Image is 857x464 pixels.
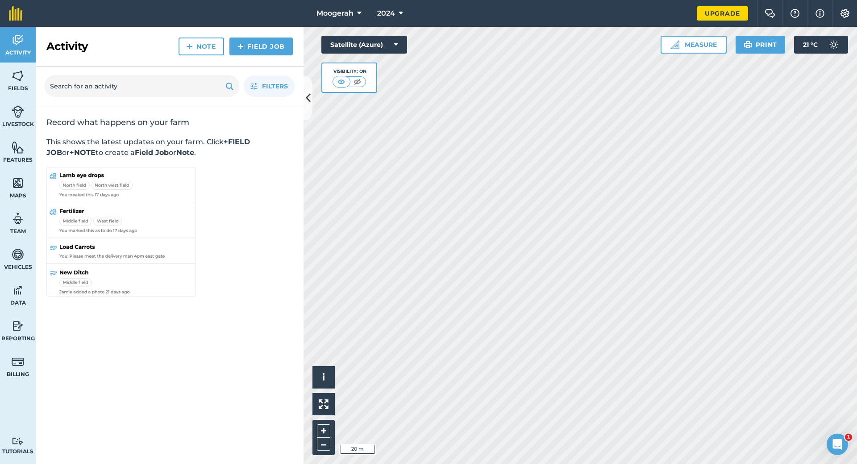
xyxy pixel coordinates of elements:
h2: Activity [46,39,88,54]
span: Moogerah [316,8,354,19]
img: svg+xml;base64,PD94bWwgdmVyc2lvbj0iMS4wIiBlbmNvZGluZz0idXRmLTgiPz4KPCEtLSBHZW5lcmF0b3I6IEFkb2JlIE... [825,36,843,54]
img: svg+xml;base64,PHN2ZyB4bWxucz0iaHR0cDovL3d3dy53My5vcmcvMjAwMC9zdmciIHdpZHRoPSI1MCIgaGVpZ2h0PSI0MC... [336,77,347,86]
a: Note [179,38,224,55]
button: Filters [244,75,295,97]
h2: Record what happens on your farm [46,117,293,128]
img: svg+xml;base64,PHN2ZyB4bWxucz0iaHR0cDovL3d3dy53My5vcmcvMjAwMC9zdmciIHdpZHRoPSI1NiIgaGVpZ2h0PSI2MC... [12,141,24,154]
img: svg+xml;base64,PHN2ZyB4bWxucz0iaHR0cDovL3d3dy53My5vcmcvMjAwMC9zdmciIHdpZHRoPSI1NiIgaGVpZ2h0PSI2MC... [12,176,24,190]
img: fieldmargin Logo [9,6,22,21]
a: Field Job [229,38,293,55]
span: Filters [262,81,288,91]
strong: Field Job [135,148,169,157]
img: A cog icon [840,9,850,18]
img: svg+xml;base64,PHN2ZyB4bWxucz0iaHR0cDovL3d3dy53My5vcmcvMjAwMC9zdmciIHdpZHRoPSI1MCIgaGVpZ2h0PSI0MC... [352,77,363,86]
img: Two speech bubbles overlapping with the left bubble in the forefront [765,9,775,18]
img: svg+xml;base64,PD94bWwgdmVyc2lvbj0iMS4wIiBlbmNvZGluZz0idXRmLTgiPz4KPCEtLSBHZW5lcmF0b3I6IEFkb2JlIE... [12,437,24,446]
img: svg+xml;base64,PHN2ZyB4bWxucz0iaHR0cDovL3d3dy53My5vcmcvMjAwMC9zdmciIHdpZHRoPSI1NiIgaGVpZ2h0PSI2MC... [12,69,24,83]
img: svg+xml;base64,PHN2ZyB4bWxucz0iaHR0cDovL3d3dy53My5vcmcvMjAwMC9zdmciIHdpZHRoPSIxOSIgaGVpZ2h0PSIyNC... [225,81,234,92]
img: svg+xml;base64,PHN2ZyB4bWxucz0iaHR0cDovL3d3dy53My5vcmcvMjAwMC9zdmciIHdpZHRoPSIxNyIgaGVpZ2h0PSIxNy... [815,8,824,19]
button: Satellite (Azure) [321,36,407,54]
iframe: Intercom live chat [827,434,848,455]
span: 1 [845,434,852,441]
a: Upgrade [697,6,748,21]
span: i [322,372,325,383]
span: 2024 [377,8,395,19]
img: svg+xml;base64,PD94bWwgdmVyc2lvbj0iMS4wIiBlbmNvZGluZz0idXRmLTgiPz4KPCEtLSBHZW5lcmF0b3I6IEFkb2JlIE... [12,355,24,368]
img: svg+xml;base64,PD94bWwgdmVyc2lvbj0iMS4wIiBlbmNvZGluZz0idXRmLTgiPz4KPCEtLSBHZW5lcmF0b3I6IEFkb2JlIE... [12,248,24,261]
input: Search for an activity [45,75,239,97]
strong: Note [176,148,194,157]
button: Print [736,36,786,54]
img: svg+xml;base64,PD94bWwgdmVyc2lvbj0iMS4wIiBlbmNvZGluZz0idXRmLTgiPz4KPCEtLSBHZW5lcmF0b3I6IEFkb2JlIE... [12,284,24,297]
img: svg+xml;base64,PHN2ZyB4bWxucz0iaHR0cDovL3d3dy53My5vcmcvMjAwMC9zdmciIHdpZHRoPSIxNCIgaGVpZ2h0PSIyNC... [187,41,193,52]
img: svg+xml;base64,PD94bWwgdmVyc2lvbj0iMS4wIiBlbmNvZGluZz0idXRmLTgiPz4KPCEtLSBHZW5lcmF0b3I6IEFkb2JlIE... [12,105,24,118]
img: svg+xml;base64,PD94bWwgdmVyc2lvbj0iMS4wIiBlbmNvZGluZz0idXRmLTgiPz4KPCEtLSBHZW5lcmF0b3I6IEFkb2JlIE... [12,33,24,47]
button: Measure [661,36,727,54]
p: This shows the latest updates on your farm. Click or to create a or . [46,137,293,158]
img: Four arrows, one pointing top left, one top right, one bottom right and the last bottom left [319,399,329,409]
div: Visibility: On [333,68,366,75]
span: 21 ° C [803,36,818,54]
img: svg+xml;base64,PD94bWwgdmVyc2lvbj0iMS4wIiBlbmNvZGluZz0idXRmLTgiPz4KPCEtLSBHZW5lcmF0b3I6IEFkb2JlIE... [12,319,24,333]
button: – [317,438,330,451]
img: Ruler icon [670,40,679,49]
button: + [317,424,330,438]
img: svg+xml;base64,PHN2ZyB4bWxucz0iaHR0cDovL3d3dy53My5vcmcvMjAwMC9zdmciIHdpZHRoPSIxOSIgaGVpZ2h0PSIyNC... [744,39,752,50]
button: 21 °C [794,36,848,54]
img: svg+xml;base64,PD94bWwgdmVyc2lvbj0iMS4wIiBlbmNvZGluZz0idXRmLTgiPz4KPCEtLSBHZW5lcmF0b3I6IEFkb2JlIE... [12,212,24,226]
img: A question mark icon [790,9,800,18]
strong: +NOTE [70,148,96,157]
button: i [312,366,335,389]
img: svg+xml;base64,PHN2ZyB4bWxucz0iaHR0cDovL3d3dy53My5vcmcvMjAwMC9zdmciIHdpZHRoPSIxNCIgaGVpZ2h0PSIyNC... [237,41,244,52]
